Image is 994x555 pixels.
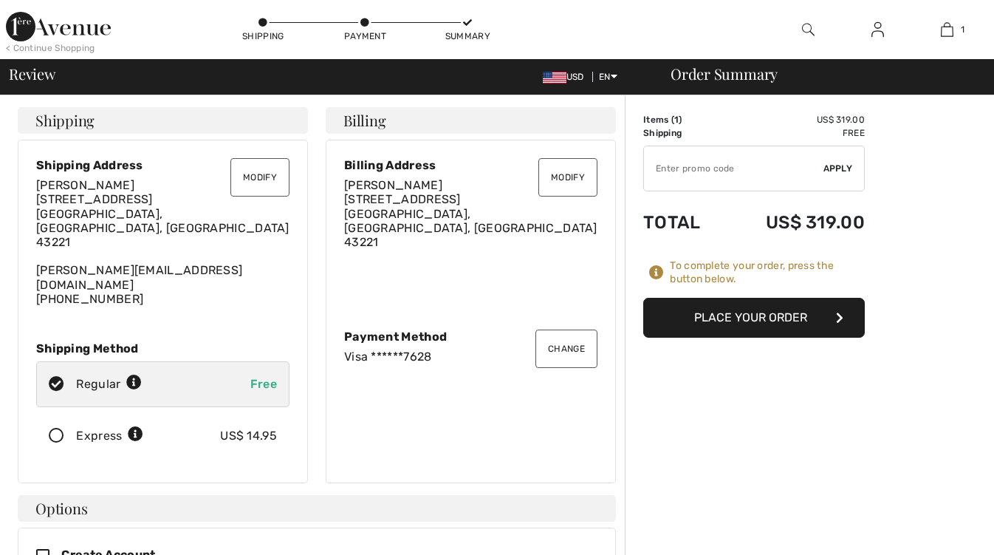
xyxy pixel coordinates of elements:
[543,72,566,84] img: US Dollar
[344,158,597,172] div: Billing Address
[35,113,95,128] span: Shipping
[643,298,865,338] button: Place Your Order
[724,197,865,248] td: US$ 319.00
[76,427,143,445] div: Express
[36,158,289,172] div: Shipping Address
[538,158,597,197] button: Modify
[343,113,385,128] span: Billing
[535,330,597,368] button: Change
[344,330,597,344] div: Payment Method
[674,115,679,125] span: 1
[36,341,289,355] div: Shipping Method
[599,72,617,82] span: EN
[653,67,985,81] div: Order Summary
[250,377,277,391] span: Free
[724,126,865,140] td: Free
[914,21,981,38] a: 1
[241,30,285,43] div: Shipping
[802,21,815,38] img: search the website
[823,162,853,175] span: Apply
[76,375,142,393] div: Regular
[543,72,590,82] span: USD
[36,192,289,249] span: [STREET_ADDRESS] [GEOGRAPHIC_DATA], [GEOGRAPHIC_DATA], [GEOGRAPHIC_DATA] 43221
[670,259,865,286] div: To complete your order, press the button below.
[871,21,884,38] img: My Info
[36,178,289,306] div: [PERSON_NAME][EMAIL_ADDRESS][DOMAIN_NAME] [PHONE_NUMBER]
[445,30,490,43] div: Summary
[724,113,865,126] td: US$ 319.00
[860,21,896,39] a: Sign In
[6,12,111,41] img: 1ère Avenue
[9,67,55,81] span: Review
[18,495,616,522] h4: Options
[643,113,724,126] td: Items ( )
[644,146,823,191] input: Promo code
[643,126,724,140] td: Shipping
[344,192,597,249] span: [STREET_ADDRESS] [GEOGRAPHIC_DATA], [GEOGRAPHIC_DATA], [GEOGRAPHIC_DATA] 43221
[343,30,388,43] div: Payment
[344,178,442,192] span: [PERSON_NAME]
[230,158,289,197] button: Modify
[36,178,134,192] span: [PERSON_NAME]
[220,427,277,445] div: US$ 14.95
[941,21,953,38] img: My Bag
[643,197,724,248] td: Total
[6,41,95,55] div: < Continue Shopping
[961,23,964,36] span: 1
